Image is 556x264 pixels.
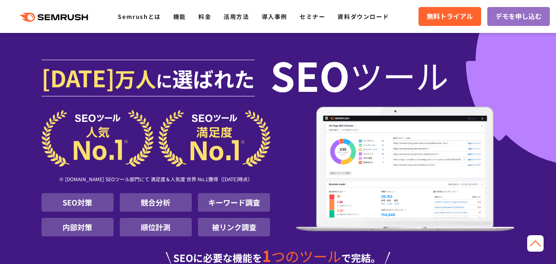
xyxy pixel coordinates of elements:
[198,12,211,21] a: 料金
[337,12,389,21] a: 資料ダウンロード
[172,63,255,93] span: 選ばれた
[262,12,287,21] a: 導入事例
[115,63,156,93] span: 万人
[419,7,481,26] a: 無料トライアル
[42,193,114,212] li: SEO対策
[350,58,449,91] span: ツール
[42,167,270,193] div: ※ [DOMAIN_NAME] SEOツール部門にて 満足度＆人気度 世界 No.1獲得（[DATE]時点）
[198,218,270,236] li: 被リンク調査
[270,58,350,91] span: SEO
[120,218,192,236] li: 順位計測
[42,61,115,94] span: [DATE]
[42,218,114,236] li: 内部対策
[173,12,186,21] a: 機能
[120,193,192,212] li: 競合分析
[496,11,542,22] span: デモを申し込む
[300,12,325,21] a: セミナー
[487,7,550,26] a: デモを申し込む
[118,12,161,21] a: Semrushとは
[156,68,172,92] span: に
[198,193,270,212] li: キーワード調査
[427,11,473,22] span: 無料トライアル
[223,12,249,21] a: 活用方法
